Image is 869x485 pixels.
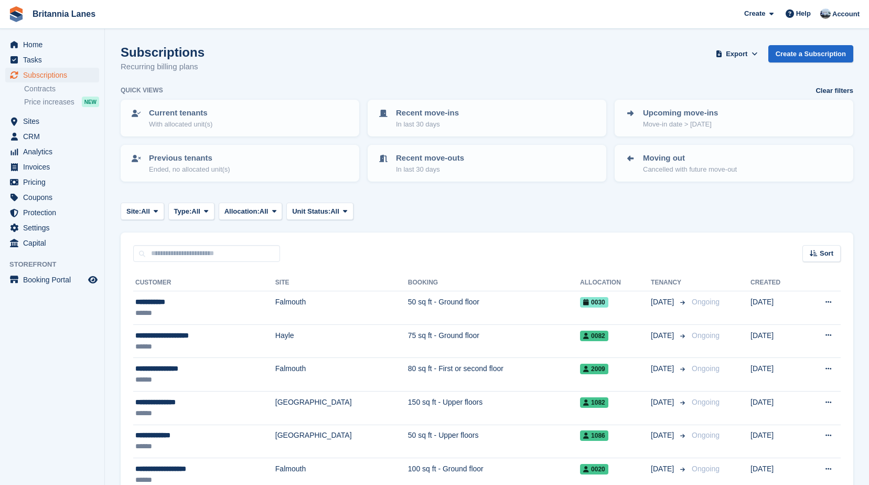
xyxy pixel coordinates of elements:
td: 80 sq ft - First or second floor [408,358,580,392]
a: Upcoming move-ins Move-in date > [DATE] [616,101,852,135]
a: menu [5,175,99,189]
span: Unit Status: [292,206,330,217]
span: [DATE] [651,397,676,408]
span: Ongoing [692,298,720,306]
h1: Subscriptions [121,45,205,59]
a: Contracts [24,84,99,94]
p: Recent move-outs [396,152,464,164]
p: Cancelled with future move-out [643,164,737,175]
button: Unit Status: All [286,203,353,220]
a: Preview store [87,273,99,286]
p: Moving out [643,152,737,164]
a: Britannia Lanes [28,5,100,23]
h6: Quick views [121,86,163,95]
span: 1082 [580,397,608,408]
span: Sites [23,114,86,129]
span: Analytics [23,144,86,159]
a: menu [5,272,99,287]
td: [DATE] [750,358,802,392]
span: Settings [23,220,86,235]
span: Allocation: [224,206,260,217]
p: Recent move-ins [396,107,459,119]
button: Allocation: All [219,203,283,220]
p: Recurring billing plans [121,61,205,73]
a: Recent move-outs In last 30 days [369,146,605,181]
p: In last 30 days [396,164,464,175]
td: [DATE] [750,425,802,458]
a: Price increases NEW [24,96,99,108]
span: Ongoing [692,465,720,473]
p: In last 30 days [396,119,459,130]
button: Type: All [168,203,214,220]
span: Ongoing [692,331,720,340]
span: [DATE] [651,297,676,308]
a: menu [5,37,99,52]
td: 50 sq ft - Upper floors [408,425,580,458]
a: menu [5,190,99,205]
span: Ongoing [692,431,720,439]
a: Moving out Cancelled with future move-out [616,146,852,181]
span: Account [832,9,860,19]
td: [DATE] [750,324,802,358]
a: menu [5,160,99,174]
span: Ongoing [692,398,720,406]
th: Customer [133,275,275,291]
span: Protection [23,205,86,220]
span: Invoices [23,160,86,174]
td: Hayle [275,324,408,358]
th: Created [750,275,802,291]
span: 0082 [580,331,608,341]
a: menu [5,205,99,220]
td: [DATE] [750,391,802,425]
a: menu [5,52,99,67]
span: [DATE] [651,363,676,374]
button: Export [714,45,760,62]
td: [DATE] [750,291,802,325]
p: Upcoming move-ins [643,107,718,119]
span: Help [796,8,811,19]
button: Site: All [121,203,164,220]
td: 150 sq ft - Upper floors [408,391,580,425]
td: [GEOGRAPHIC_DATA] [275,391,408,425]
span: 0020 [580,464,608,475]
a: Recent move-ins In last 30 days [369,101,605,135]
p: Current tenants [149,107,212,119]
span: Ongoing [692,364,720,373]
div: NEW [82,97,99,107]
th: Tenancy [651,275,688,291]
td: Falmouth [275,291,408,325]
span: Site: [126,206,141,217]
span: Subscriptions [23,68,86,82]
span: All [260,206,269,217]
span: Capital [23,236,86,250]
span: All [191,206,200,217]
img: stora-icon-8386f47178a22dfd0bd8f6a31ec36ba5ce8667c1dd55bd0f319d3a0aa187defe.svg [8,6,24,22]
span: 2009 [580,364,608,374]
td: 75 sq ft - Ground floor [408,324,580,358]
span: CRM [23,129,86,144]
p: Ended, no allocated unit(s) [149,164,230,175]
a: menu [5,114,99,129]
th: Site [275,275,408,291]
span: Sort [820,248,833,259]
span: [DATE] [651,330,676,341]
th: Booking [408,275,580,291]
a: Create a Subscription [768,45,853,62]
p: Previous tenants [149,152,230,164]
th: Allocation [580,275,651,291]
span: 1086 [580,430,608,441]
span: Pricing [23,175,86,189]
span: All [141,206,150,217]
span: Tasks [23,52,86,67]
span: Price increases [24,97,74,107]
span: [DATE] [651,463,676,475]
span: Create [744,8,765,19]
p: Move-in date > [DATE] [643,119,718,130]
a: menu [5,144,99,159]
span: 0030 [580,297,608,308]
span: All [330,206,339,217]
td: 50 sq ft - Ground floor [408,291,580,325]
p: With allocated unit(s) [149,119,212,130]
span: Storefront [9,259,104,270]
td: Falmouth [275,358,408,392]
